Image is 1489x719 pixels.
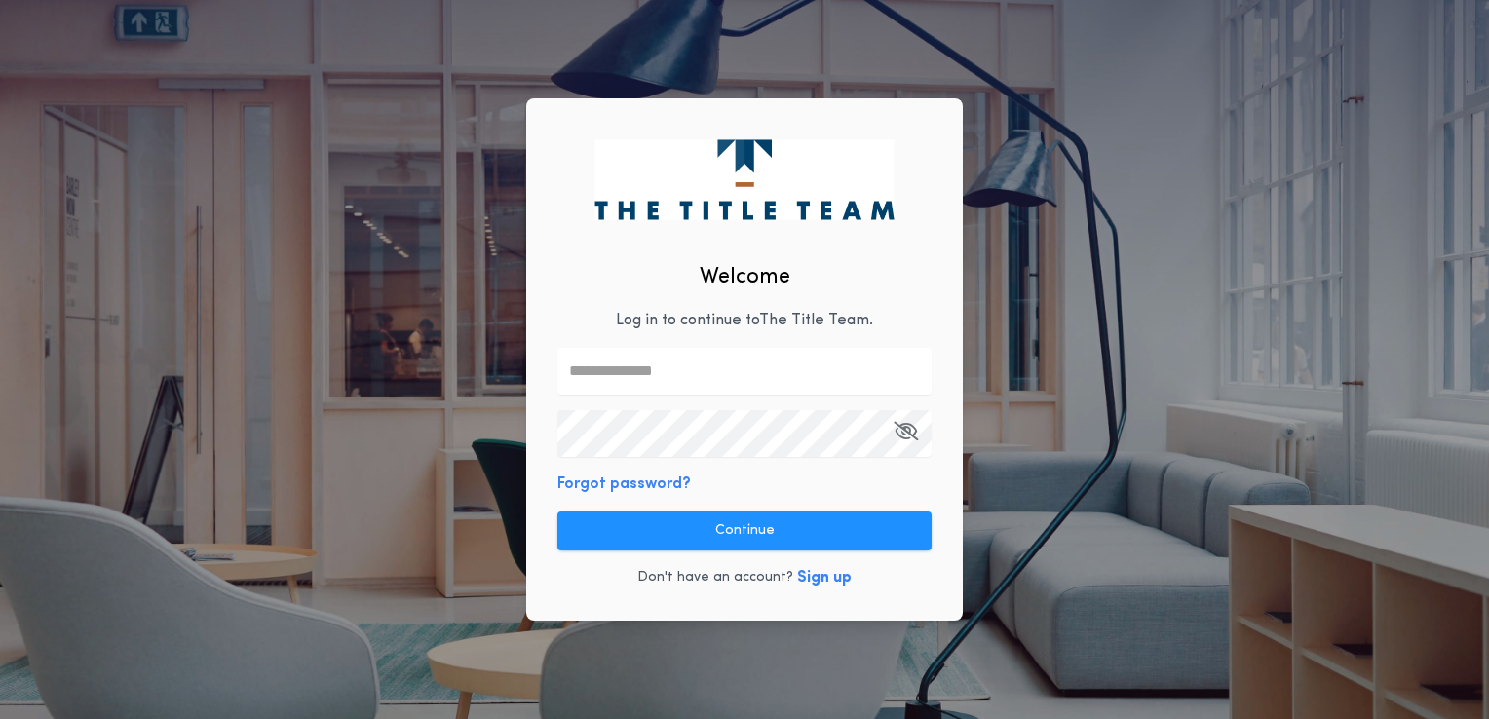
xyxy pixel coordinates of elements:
[557,511,932,550] button: Continue
[637,568,793,587] p: Don't have an account?
[557,473,691,496] button: Forgot password?
[594,139,894,219] img: logo
[616,309,873,332] p: Log in to continue to The Title Team .
[700,261,790,293] h2: Welcome
[797,566,852,589] button: Sign up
